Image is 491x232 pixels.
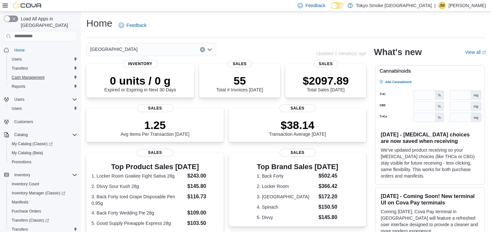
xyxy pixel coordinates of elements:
[448,2,486,9] p: [PERSON_NAME]
[9,158,34,166] a: Promotions
[9,149,77,157] span: My Catalog (Beta)
[465,50,486,55] a: View allExternal link
[9,207,44,215] a: Purchase Orders
[257,193,316,200] dt: 3. [GEOGRAPHIC_DATA]
[9,198,77,206] span: Manifests
[9,149,46,157] a: My Catalog (Beta)
[356,2,432,9] p: Tokyo Smoke [GEOGRAPHIC_DATA]
[137,104,173,112] span: Sales
[9,158,77,166] span: Promotions
[9,83,77,90] span: Reports
[12,191,65,196] span: Inventory Manager (Classic)
[257,163,338,171] h3: Top Brand Sales [DATE]
[9,74,47,81] a: Cash Management
[9,64,31,72] a: Transfers
[90,45,138,53] span: [GEOGRAPHIC_DATA]
[9,105,77,112] span: Users
[14,172,30,178] span: Inventory
[12,141,53,146] span: My Catalog (Classic)
[6,207,80,216] button: Purchase Orders
[257,214,316,221] dt: 5. Divvy
[187,209,218,217] dd: $109.00
[9,180,42,188] a: Inventory Count
[303,74,349,87] p: $2097.89
[12,118,36,126] a: Customers
[257,173,316,179] dt: 1. Back Forty
[331,2,344,9] input: Dark Mode
[313,60,338,68] span: Sales
[381,131,479,144] h3: [DATE] - [MEDICAL_DATA] choices are now saved when receiving
[482,51,486,54] svg: External link
[6,64,80,73] button: Transfers
[227,60,252,68] span: Sales
[12,84,25,89] span: Reports
[123,60,158,68] span: Inventory
[92,220,185,226] dt: 5. Good Supply Pineapple Express 28g
[12,150,43,156] span: My Catalog (Beta)
[6,198,80,207] button: Manifests
[12,46,77,54] span: Home
[6,157,80,167] button: Promotions
[12,106,22,111] span: Users
[9,216,77,224] span: Transfers (Classic)
[6,139,80,148] a: My Catalog (Classic)
[1,130,80,139] button: Catalog
[207,47,212,52] button: Open list of options
[18,16,77,29] span: Load All Apps in [GEOGRAPHIC_DATA]
[187,193,218,201] dd: $116.73
[92,193,185,206] dt: 3. Back Forty Iced Grape Disposable Pen 0.95g
[279,149,316,157] span: Sales
[6,148,80,157] button: My Catalog (Beta)
[12,171,33,179] button: Inventory
[92,163,218,171] h3: Top Product Sales [DATE]
[216,74,263,92] div: Total # Invoices [DATE]
[6,104,80,113] button: Users
[9,198,31,206] a: Manifests
[318,172,338,180] dd: $502.45
[86,17,112,30] h1: Home
[6,189,80,198] a: Inventory Manager (Classic)
[12,227,28,232] span: Transfers
[12,181,39,187] span: Inventory Count
[12,159,31,165] span: Promotions
[216,74,263,87] p: 55
[439,2,445,9] span: JM
[9,55,24,63] a: Users
[9,105,24,112] a: Users
[318,182,338,190] dd: $366.42
[92,210,185,216] dt: 4. Back Forty Wedding Pie 28g
[9,216,52,224] a: Transfers (Classic)
[9,140,55,148] a: My Catalog (Classic)
[257,204,316,210] dt: 4. Spinach
[187,172,218,180] dd: $243.00
[9,83,28,90] a: Reports
[12,209,41,214] span: Purchase Orders
[12,218,49,223] span: Transfers (Classic)
[6,180,80,189] button: Inventory Count
[187,219,218,227] dd: $103.50
[318,193,338,201] dd: $172.20
[12,118,77,126] span: Customers
[12,96,27,103] button: Users
[12,75,44,80] span: Cash Management
[9,74,77,81] span: Cash Management
[121,119,190,137] div: Avg Items Per Transaction [DATE]
[12,46,27,54] a: Home
[257,183,316,190] dt: 2. Locker Room
[137,149,173,157] span: Sales
[14,97,24,102] span: Users
[374,47,422,57] h2: What's new
[9,140,77,148] span: My Catalog (Classic)
[12,131,30,139] button: Catalog
[12,171,77,179] span: Inventory
[6,82,80,91] button: Reports
[116,19,149,32] a: Feedback
[6,55,80,64] button: Users
[12,57,22,62] span: Users
[269,119,326,137] div: Transaction Average [DATE]
[434,2,436,9] p: |
[9,207,77,215] span: Purchase Orders
[438,2,446,9] div: James Mussellam
[6,73,80,82] button: Cash Management
[12,66,28,71] span: Transfers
